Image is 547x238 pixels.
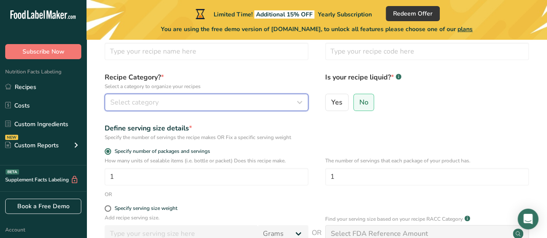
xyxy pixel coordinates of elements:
div: NEW [5,135,18,140]
button: Redeem Offer [386,6,440,21]
span: Redeem Offer [393,9,432,18]
label: Recipe Category? [105,72,308,90]
span: plans [457,25,473,33]
p: The number of servings that each package of your product has. [325,157,529,165]
button: Select category [105,94,308,111]
a: Book a Free Demo [5,199,81,214]
input: Type your recipe name here [105,43,308,60]
span: Select category [110,97,159,108]
button: Subscribe Now [5,44,81,59]
div: Specify the number of servings the recipe makes OR Fix a specific serving weight [105,133,308,141]
span: You are using the free demo version of [DOMAIN_NAME], to unlock all features please choose one of... [161,25,473,34]
input: Type your recipe code here [325,43,529,60]
span: Yes [331,98,342,107]
span: No [359,98,368,107]
div: BETA [6,169,19,175]
span: Additional 15% OFF [254,10,314,19]
div: Limited Time! [194,9,372,19]
p: How many units of sealable items (i.e. bottle or packet) Does this recipe make. [105,157,308,165]
div: Define serving size details [105,123,308,133]
div: Custom Reports [5,141,59,150]
p: Select a category to organize your recipes [105,83,308,90]
span: Yearly Subscription [318,10,372,19]
div: OR [105,190,112,198]
p: Find your serving size based on your recipe RACC Category [325,215,463,223]
div: Open Intercom Messenger [518,209,538,229]
p: Add recipe serving size. [105,214,308,222]
span: Subscribe Now [22,47,64,56]
div: Specify serving size weight [115,205,177,212]
span: Specify number of packages and servings [111,148,210,155]
label: Is your recipe liquid? [325,72,529,90]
